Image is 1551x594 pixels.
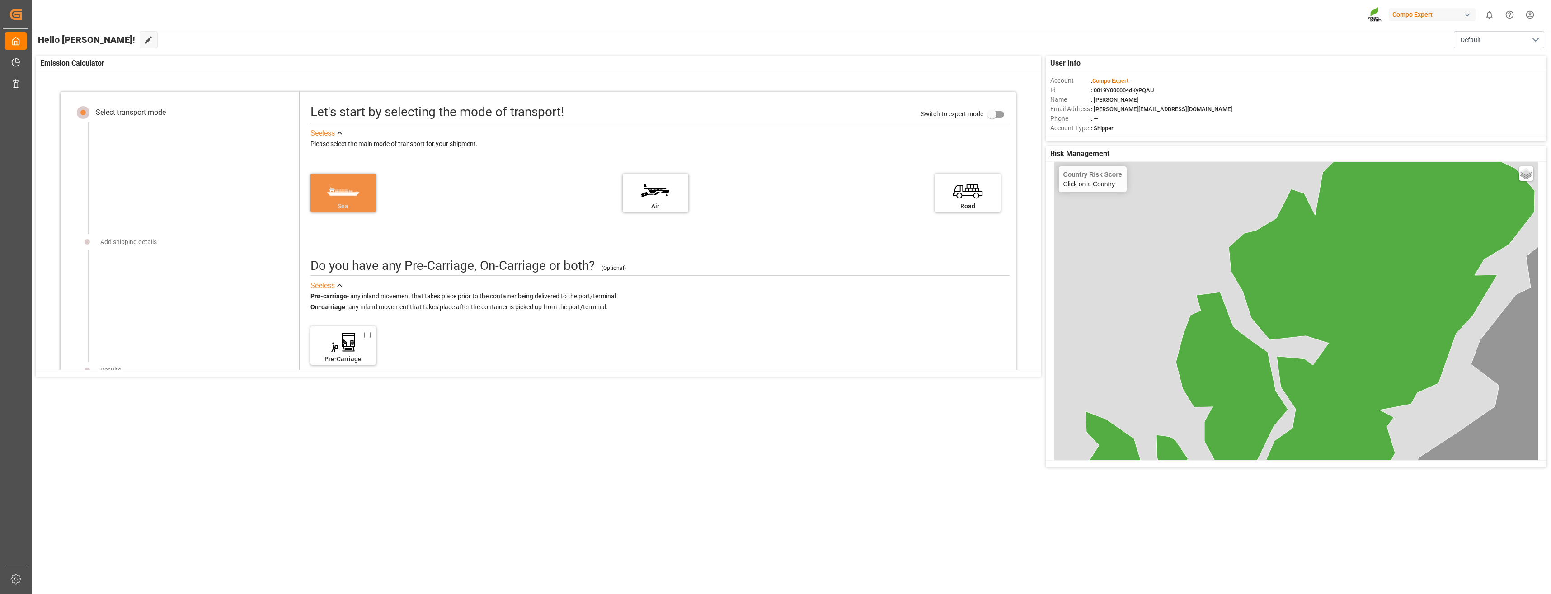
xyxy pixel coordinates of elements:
div: Compo Expert [1389,8,1476,21]
div: (Optional) [602,264,626,272]
span: Account Type [1050,123,1091,133]
div: Sea [315,202,371,211]
strong: On-carriage [310,303,345,311]
div: Let's start by selecting the mode of transport! [310,103,564,122]
span: Phone [1050,114,1091,123]
div: Add shipping details [100,237,157,247]
span: Risk Management [1050,148,1109,159]
span: Compo Expert [1092,77,1128,84]
div: See less [310,280,335,291]
input: Pre-Carriage [364,331,371,339]
button: show 0 new notifications [1479,5,1499,25]
span: Default [1461,35,1481,45]
span: : Shipper [1091,125,1114,132]
div: Air [627,202,684,211]
strong: Pre-carriage [310,292,347,300]
span: Switch to expert mode [921,110,983,118]
div: See less [310,128,335,139]
a: Layers [1519,166,1533,181]
div: Do you have any Pre-Carriage, On-Carriage or both? (optional) [310,256,595,275]
span: Name [1050,95,1091,104]
span: : [PERSON_NAME][EMAIL_ADDRESS][DOMAIN_NAME] [1091,106,1232,113]
div: Pre-Carriage [315,354,371,364]
span: User Info [1050,58,1081,69]
button: open menu [1454,31,1544,48]
div: Please select the main mode of transport for your shipment. [310,139,1010,150]
div: Click on a Country [1063,171,1122,188]
span: : [1091,77,1128,84]
h4: Country Risk Score [1063,171,1122,178]
span: : — [1091,115,1098,122]
span: Emission Calculator [40,58,104,69]
span: : 0019Y000004dKyPQAU [1091,87,1154,94]
div: Results [100,365,121,375]
span: Account [1050,76,1091,85]
span: Id [1050,85,1091,95]
span: Email Address [1050,104,1091,114]
div: Road [940,202,996,211]
div: - any inland movement that takes place prior to the container being delivered to the port/termina... [310,291,1010,313]
span: Hello [PERSON_NAME]! [38,31,135,48]
img: Screenshot%202023-09-29%20at%2010.02.21.png_1712312052.png [1368,7,1382,23]
button: Help Center [1499,5,1520,25]
button: Compo Expert [1389,6,1479,23]
div: Select transport mode [96,107,166,118]
span: : [PERSON_NAME] [1091,96,1138,103]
